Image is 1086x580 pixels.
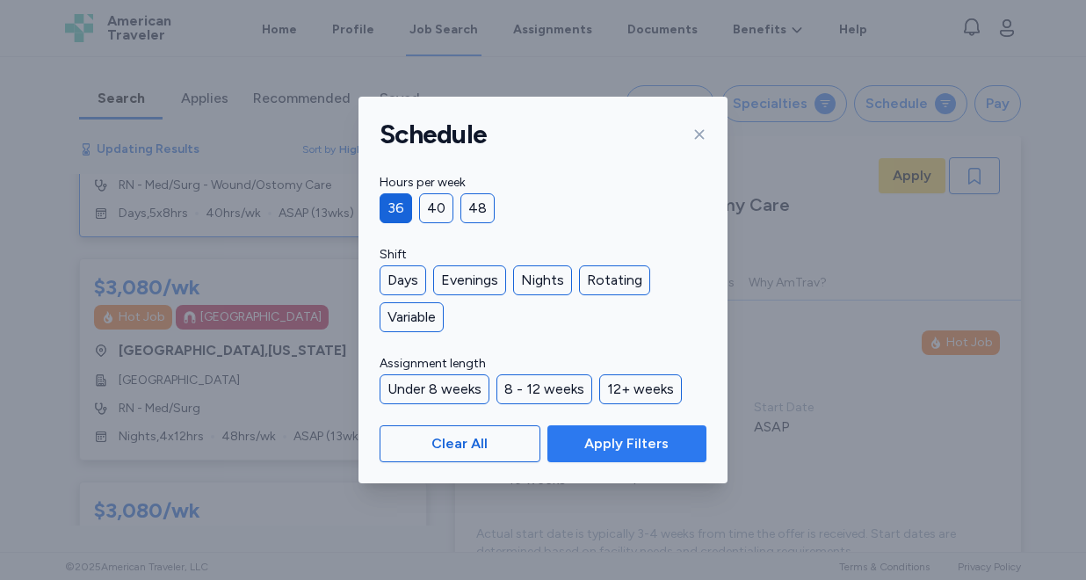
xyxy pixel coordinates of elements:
[380,193,412,223] div: 36
[380,353,706,374] label: Assignment length
[380,118,487,151] h1: Schedule
[380,425,540,462] button: Clear All
[380,172,706,193] label: Hours per week
[513,265,572,295] div: Nights
[599,374,682,404] div: 12+ weeks
[584,433,669,454] span: Apply Filters
[380,265,426,295] div: Days
[547,425,706,462] button: Apply Filters
[460,193,495,223] div: 48
[380,374,489,404] div: Under 8 weeks
[380,244,706,265] label: Shift
[419,193,453,223] div: 40
[433,265,506,295] div: Evenings
[380,302,444,332] div: Variable
[579,265,650,295] div: Rotating
[431,433,488,454] span: Clear All
[496,374,592,404] div: 8 - 12 weeks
